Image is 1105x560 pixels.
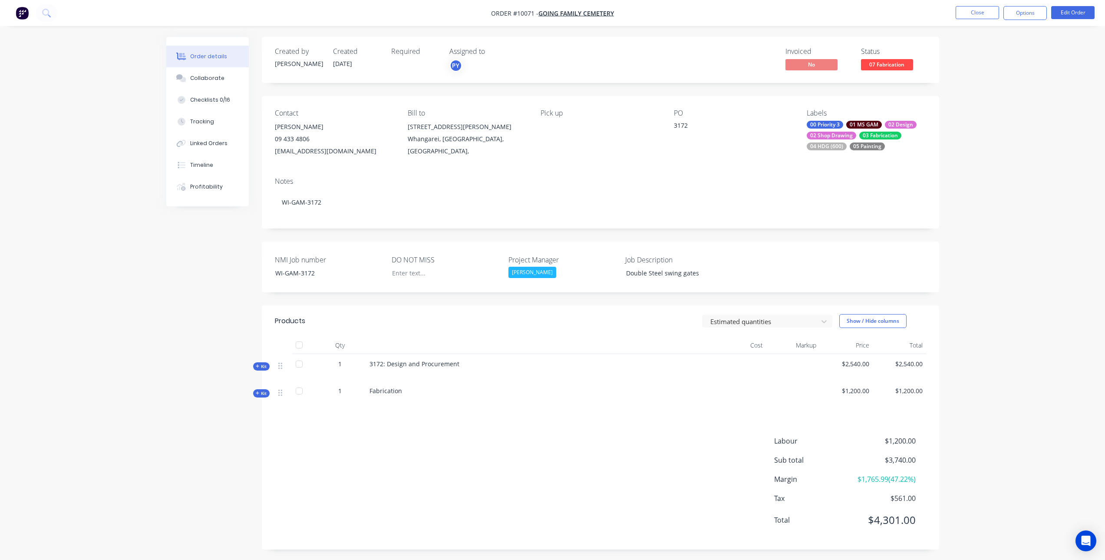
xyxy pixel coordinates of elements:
[823,386,870,395] span: $1,200.00
[190,161,213,169] div: Timeline
[408,121,527,157] div: [STREET_ADDRESS][PERSON_NAME]Whangarei, [GEOGRAPHIC_DATA], [GEOGRAPHIC_DATA],
[851,512,915,528] span: $4,301.00
[333,47,381,56] div: Created
[369,360,459,368] span: 3172: Design and Procurement
[807,142,847,150] div: 04 HDG (600)
[713,337,767,354] div: Cost
[275,255,383,265] label: NMI Job number
[876,386,923,395] span: $1,200.00
[851,474,915,484] span: $1,765.99 ( 47.22 %)
[766,337,820,354] div: Markup
[166,111,249,133] button: Tracking
[619,267,728,279] div: Double Steel swing gates
[491,9,538,17] span: Order #10071 -
[275,109,394,117] div: Contact
[275,177,926,186] div: Notes
[256,390,267,397] span: Kit
[785,47,851,56] div: Invoiced
[369,387,402,395] span: Fabrication
[861,59,913,72] button: 07 Fabrication
[190,183,223,191] div: Profitability
[674,109,793,117] div: PO
[275,59,323,68] div: [PERSON_NAME]
[314,337,366,354] div: Qty
[253,389,270,398] button: Kit
[541,109,660,117] div: Pick up
[774,436,851,446] span: Labour
[275,145,394,157] div: [EMAIL_ADDRESS][DOMAIN_NAME]
[823,359,870,368] span: $2,540.00
[190,53,227,60] div: Order details
[839,314,907,328] button: Show / Hide columns
[253,362,270,371] button: Kit
[508,255,617,265] label: Project Manager
[275,133,394,145] div: 09 433 4806
[774,493,851,504] span: Tax
[338,386,342,395] span: 1
[166,133,249,154] button: Linked Orders
[625,255,734,265] label: Job Description
[166,89,249,111] button: Checklists 0/16
[876,359,923,368] span: $2,540.00
[774,455,851,465] span: Sub total
[408,109,527,117] div: Bill to
[807,121,843,129] div: 00 Priority 3
[333,60,352,68] span: [DATE]
[1051,6,1095,19] button: Edit Order
[1003,6,1047,20] button: Options
[774,474,851,484] span: Margin
[166,154,249,176] button: Timeline
[190,96,230,104] div: Checklists 0/16
[190,139,228,147] div: Linked Orders
[256,363,267,370] span: Kit
[774,515,851,525] span: Total
[391,47,439,56] div: Required
[449,59,462,72] button: PY
[166,46,249,67] button: Order details
[338,359,342,368] span: 1
[166,67,249,89] button: Collaborate
[275,121,394,157] div: [PERSON_NAME]09 433 4806[EMAIL_ADDRESS][DOMAIN_NAME]
[861,59,913,70] span: 07 Fabrication
[268,267,377,279] div: WI-GAM-3172
[275,47,323,56] div: Created by
[820,337,873,354] div: Price
[275,316,305,326] div: Products
[408,121,527,133] div: [STREET_ADDRESS][PERSON_NAME]
[166,176,249,198] button: Profitability
[275,121,394,133] div: [PERSON_NAME]
[850,142,885,150] div: 05 Painting
[807,132,856,139] div: 02 Shop Drawing
[190,74,224,82] div: Collaborate
[538,9,614,17] a: Going Family Cemetery
[674,121,782,133] div: 3172
[392,255,500,265] label: DO NOT MISS
[859,132,901,139] div: 03 Fabrication
[449,47,536,56] div: Assigned to
[956,6,999,19] button: Close
[190,118,214,126] div: Tracking
[851,455,915,465] span: $3,740.00
[807,109,926,117] div: Labels
[873,337,926,354] div: Total
[16,7,29,20] img: Factory
[851,436,915,446] span: $1,200.00
[408,133,527,157] div: Whangarei, [GEOGRAPHIC_DATA], [GEOGRAPHIC_DATA],
[508,267,556,278] div: [PERSON_NAME]
[846,121,882,129] div: 01 MS GAM
[275,189,926,215] div: WI-GAM-3172
[885,121,917,129] div: 02 Design
[1075,530,1096,551] div: Open Intercom Messenger
[785,59,838,70] span: No
[851,493,915,504] span: $561.00
[861,47,926,56] div: Status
